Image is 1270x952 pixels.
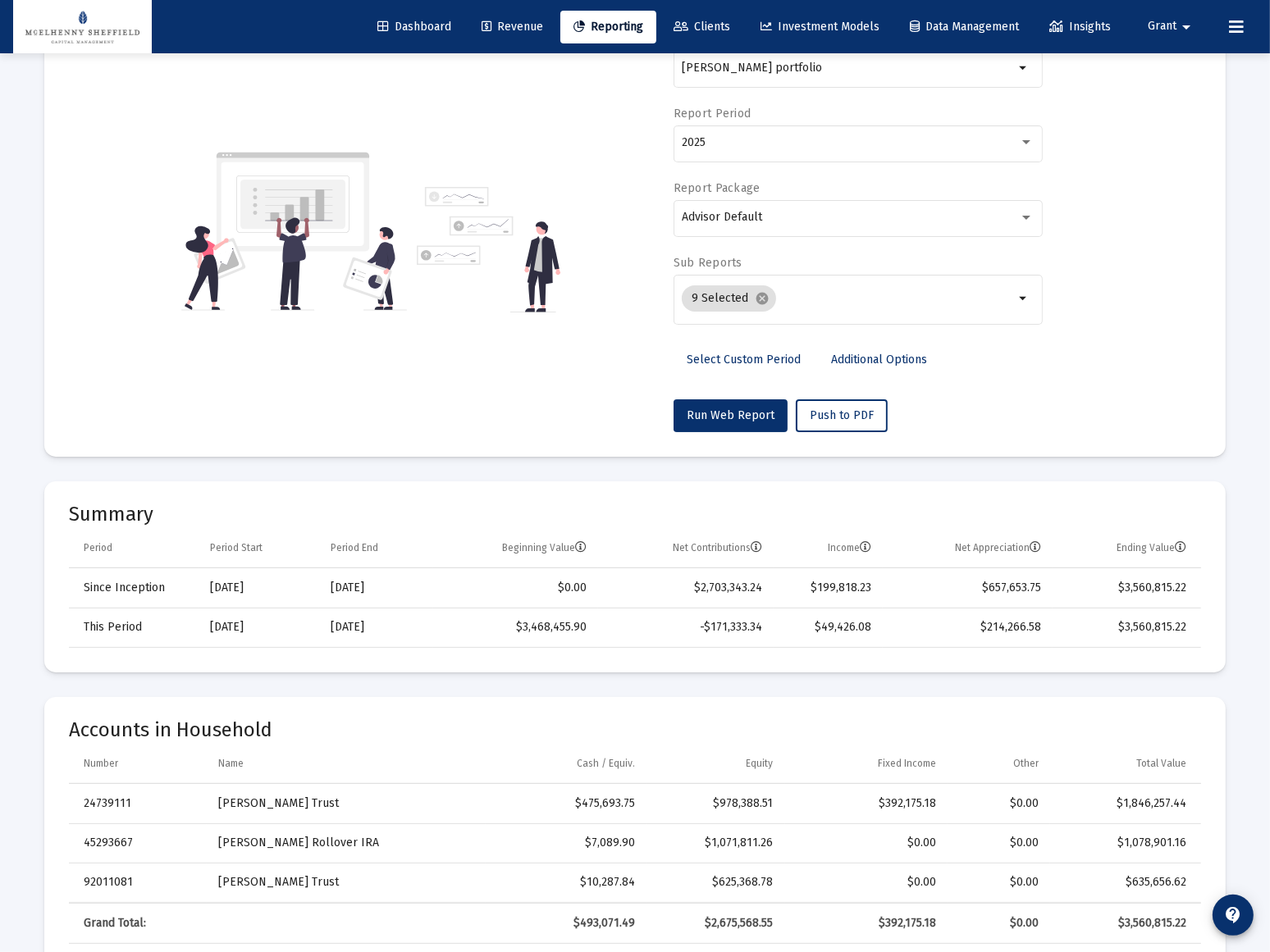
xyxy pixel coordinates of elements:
td: 45293667 [69,823,207,863]
div: Cash / Equiv. [577,757,635,770]
td: Column Net Contributions [598,529,774,568]
mat-icon: arrow_drop_down [1176,11,1196,43]
div: $392,175.18 [797,795,937,812]
td: 24739111 [69,784,207,823]
div: $0.00 [797,874,937,891]
a: Reporting [560,11,656,43]
img: reporting [181,150,407,312]
td: Column Beginning Value [433,529,597,568]
div: [DATE] [331,580,422,596]
span: Run Web Report [687,408,774,422]
div: [DATE] [210,580,308,596]
div: $625,368.78 [658,874,773,891]
td: [PERSON_NAME] Trust [207,784,486,823]
div: $0.00 [959,915,1039,932]
div: [DATE] [210,619,308,635]
td: [PERSON_NAME] Trust [207,863,486,902]
td: Column Period [69,529,199,568]
td: $3,560,815.22 [1053,568,1201,608]
div: $1,078,901.16 [1062,835,1186,851]
div: [DATE] [331,619,422,635]
div: Total Value [1136,757,1186,770]
td: This Period [69,608,199,647]
div: Ending Value [1117,541,1186,554]
div: $1,846,257.44 [1062,795,1186,812]
mat-chip-list: Selection [682,282,1014,315]
label: Report Package [674,181,761,195]
img: Dashboard [25,11,139,43]
td: -$171,333.34 [598,608,774,647]
div: $475,693.75 [497,795,636,812]
span: Insights [1049,20,1111,34]
div: Net Appreciation [955,541,1041,554]
td: $49,426.08 [774,608,883,647]
td: Column Period Start [199,529,319,568]
mat-icon: cancel [755,291,770,306]
span: Dashboard [377,20,451,34]
div: Other [1013,757,1039,770]
span: Investment Models [761,20,879,34]
td: $199,818.23 [774,568,883,608]
div: $493,071.49 [497,915,636,932]
div: Beginning Value [502,541,587,554]
div: $0.00 [959,835,1039,851]
button: Push to PDF [796,399,888,432]
td: $0.00 [433,568,597,608]
div: Fixed Income [878,757,936,770]
span: Data Management [910,20,1019,34]
span: Advisor Default [682,210,762,224]
div: $7,089.90 [497,835,636,851]
td: Column Number [69,745,207,784]
td: Column Fixed Income [785,745,948,784]
mat-card-title: Accounts in Household [69,722,1201,738]
div: Period Start [210,541,263,554]
td: $657,653.75 [883,568,1053,608]
td: $2,703,343.24 [598,568,774,608]
span: Select Custom Period [687,353,801,367]
a: Revenue [468,11,556,43]
div: Net Contributions [673,541,762,554]
span: Additional Options [831,353,927,367]
div: Period End [331,541,378,554]
mat-card-title: Summary [69,506,1201,522]
td: Column Period End [319,529,433,568]
mat-icon: arrow_drop_down [1014,289,1034,308]
td: Since Inception [69,568,199,608]
a: Data Management [897,11,1032,43]
div: Income [828,541,871,554]
input: Search or select an account or household [682,61,1014,75]
a: Insights [1036,11,1124,43]
span: Push to PDF [810,408,874,422]
td: Column Total Value [1050,745,1201,784]
div: $392,175.18 [797,915,937,932]
button: Grant [1128,10,1216,43]
span: 2025 [682,135,706,149]
a: Investment Models [747,11,893,43]
div: Data grid [69,529,1201,648]
mat-icon: contact_support [1223,905,1243,925]
mat-chip: 9 Selected [682,285,776,312]
img: reporting-alt [417,187,560,312]
div: Number [84,757,118,770]
div: Data grid [69,745,1201,944]
div: $2,675,568.55 [658,915,773,932]
td: Column Ending Value [1053,529,1201,568]
div: $0.00 [959,874,1039,891]
td: $3,560,815.22 [1053,608,1201,647]
td: Column Other [948,745,1050,784]
td: Column Income [774,529,883,568]
td: Column Cash / Equiv. [486,745,647,784]
mat-icon: arrow_drop_down [1014,58,1034,78]
div: $978,388.51 [658,795,773,812]
td: [PERSON_NAME] Rollover IRA [207,823,486,863]
div: Period [84,541,112,554]
span: Reporting [573,20,643,34]
span: Grant [1148,20,1176,34]
a: Dashboard [364,11,464,43]
label: Sub Reports [674,256,742,270]
span: Clients [674,20,730,34]
td: $214,266.58 [883,608,1053,647]
div: Equity [747,757,774,770]
div: $10,287.84 [497,874,636,891]
div: $3,560,815.22 [1062,915,1186,932]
